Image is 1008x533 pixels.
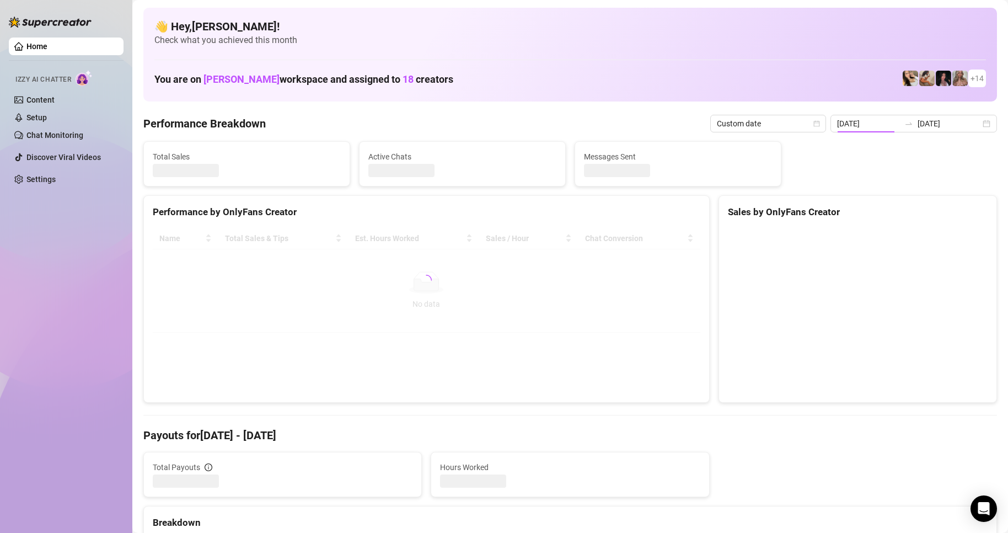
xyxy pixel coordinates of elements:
[153,461,200,473] span: Total Payouts
[153,205,700,220] div: Performance by OnlyFans Creator
[26,113,47,122] a: Setup
[420,274,432,286] span: loading
[15,74,71,85] span: Izzy AI Chatter
[368,151,556,163] span: Active Chats
[904,119,913,128] span: to
[205,463,212,471] span: info-circle
[154,73,453,86] h1: You are on workspace and assigned to creators
[936,71,951,86] img: Baby (@babyyyybellaa)
[143,428,997,443] h4: Payouts for [DATE] - [DATE]
[153,515,988,530] div: Breakdown
[403,73,414,85] span: 18
[154,19,986,34] h4: 👋 Hey, [PERSON_NAME] !
[154,34,986,46] span: Check what you achieved this month
[717,115,819,132] span: Custom date
[203,73,280,85] span: [PERSON_NAME]
[26,153,101,162] a: Discover Viral Videos
[837,118,900,130] input: Start date
[26,131,83,140] a: Chat Monitoring
[153,151,341,163] span: Total Sales
[971,495,997,522] div: Open Intercom Messenger
[143,116,266,131] h4: Performance Breakdown
[584,151,772,163] span: Messages Sent
[26,95,55,104] a: Content
[971,72,984,84] span: + 14
[728,205,988,220] div: Sales by OnlyFans Creator
[76,70,93,86] img: AI Chatter
[9,17,92,28] img: logo-BBDzfeDw.svg
[919,71,935,86] img: Kayla (@kaylathaylababy)
[904,119,913,128] span: swap-right
[26,42,47,51] a: Home
[918,118,980,130] input: End date
[440,461,700,473] span: Hours Worked
[952,71,968,86] img: Kenzie (@dmaxkenz)
[903,71,918,86] img: Avry (@avryjennerfree)
[26,175,56,184] a: Settings
[813,120,820,127] span: calendar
